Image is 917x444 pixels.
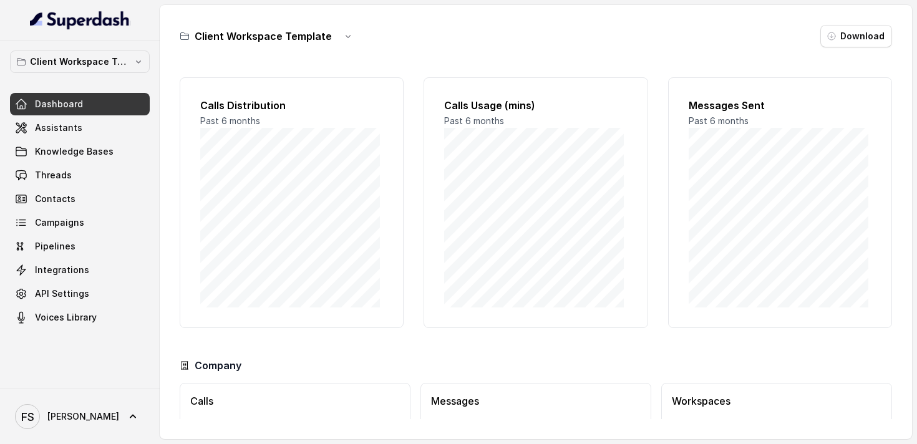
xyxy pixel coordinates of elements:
[444,98,627,113] h2: Calls Usage (mins)
[10,140,150,163] a: Knowledge Bases
[689,98,871,113] h2: Messages Sent
[35,193,75,205] span: Contacts
[672,393,881,408] h3: Workspaces
[10,164,150,186] a: Threads
[35,311,97,324] span: Voices Library
[200,115,260,126] span: Past 6 months
[35,287,89,300] span: API Settings
[35,98,83,110] span: Dashboard
[35,169,72,181] span: Threads
[689,115,749,126] span: Past 6 months
[195,29,332,44] h3: Client Workspace Template
[35,264,89,276] span: Integrations
[195,358,241,373] h3: Company
[35,216,84,229] span: Campaigns
[190,418,400,431] p: Available
[10,282,150,305] a: API Settings
[10,399,150,434] a: [PERSON_NAME]
[21,410,34,423] text: FS
[10,211,150,234] a: Campaigns
[30,54,130,69] p: Client Workspace Template
[10,235,150,258] a: Pipelines
[10,259,150,281] a: Integrations
[200,98,383,113] h2: Calls Distribution
[190,393,400,408] h3: Calls
[47,410,119,423] span: [PERSON_NAME]
[10,51,150,73] button: Client Workspace Template
[444,115,504,126] span: Past 6 months
[35,240,75,253] span: Pipelines
[35,122,82,134] span: Assistants
[10,117,150,139] a: Assistants
[30,10,130,30] img: light.svg
[10,188,150,210] a: Contacts
[10,93,150,115] a: Dashboard
[431,393,641,408] h3: Messages
[431,418,641,431] p: Available
[10,306,150,329] a: Voices Library
[672,418,881,431] p: Available
[820,25,892,47] button: Download
[35,145,114,158] span: Knowledge Bases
